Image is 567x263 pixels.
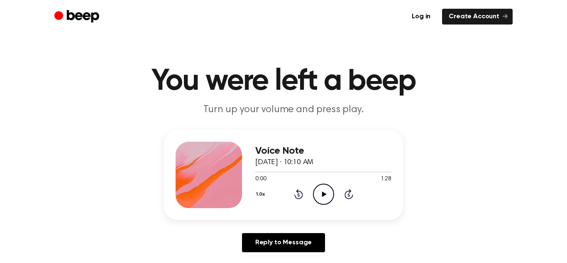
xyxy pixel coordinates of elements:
h3: Voice Note [255,145,391,157]
a: Beep [54,9,101,25]
p: Turn up your volume and press play. [124,103,443,117]
button: 1.0x [255,187,268,202]
a: Log in [405,9,437,25]
span: [DATE] · 10:10 AM [255,159,313,166]
a: Create Account [442,9,513,25]
span: 1:28 [381,175,391,184]
span: 0:00 [255,175,266,184]
a: Reply to Message [242,233,325,252]
h1: You were left a beep [71,66,496,96]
